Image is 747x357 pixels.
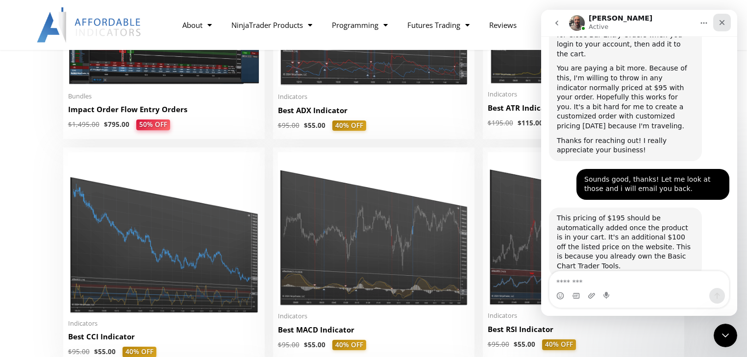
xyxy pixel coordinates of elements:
[278,340,299,349] bdi: 95.00
[68,120,100,129] bdi: 1,495.00
[304,340,325,349] bdi: 55.00
[518,119,543,127] bdi: 115.00
[62,282,70,290] button: Start recording
[104,120,129,129] bdi: 795.00
[304,121,308,130] span: $
[488,119,513,127] bdi: 195.00
[68,104,260,115] h2: Impact Order Flow Entry Orders
[398,14,479,36] a: Futures Trading
[488,311,679,320] span: Indicators
[8,262,188,278] textarea: Message…
[278,325,470,340] a: Best MACD Indicator
[488,152,679,306] img: Best RSI Indicator
[278,105,470,120] a: Best ADX Indicator
[31,282,39,290] button: Gif picker
[488,103,679,118] a: Best ATR Indicator
[68,332,260,342] h2: Best CCI Indicator
[68,92,260,100] span: Bundles
[322,14,398,36] a: Programming
[136,119,170,130] span: 50% OFF
[15,282,23,290] button: Emoji picker
[68,347,90,356] bdi: 95.00
[94,347,98,356] span: $
[35,159,188,190] div: Sounds good, thanks! Let me look at those and i will email you back.
[8,198,188,275] div: Joel says…
[43,165,180,184] div: Sounds good, thanks! Let me look at those and i will email you back.
[278,105,470,116] h2: Best ADX Indicator
[168,278,184,294] button: Send a message…
[278,152,470,306] img: Best MACD Indicator
[304,121,325,130] bdi: 55.00
[94,347,116,356] bdi: 55.00
[68,332,260,347] a: Best CCI Indicator
[541,10,737,316] iframe: Intercom live chat
[332,120,366,131] span: 40% OFF
[16,204,153,262] div: This pricing of $195 should be automatically added once the product is in your cart. It's an addi...
[488,90,679,98] span: Indicators
[278,340,282,349] span: $
[278,121,299,130] bdi: 95.00
[488,324,679,339] a: Best RSI Indicator
[68,347,72,356] span: $
[518,119,522,127] span: $
[8,198,161,267] div: This pricing of $195 should be automatically added once the product is in your cart. It's an addi...
[68,104,260,119] a: Impact Order Flow Entry Orders
[173,14,222,36] a: About
[514,340,535,349] bdi: 55.00
[488,103,679,113] h2: Best ATR Indicator
[47,282,54,290] button: Upload attachment
[68,319,260,328] span: Indicators
[542,339,576,350] span: 40% OFF
[16,126,153,145] div: Thanks for reaching out! I really appreciate your business!
[488,324,679,334] h2: Best RSI Indicator
[37,7,142,43] img: LogoAI | Affordable Indicators – NinjaTrader
[488,119,492,127] span: $
[278,312,470,320] span: Indicators
[68,152,260,313] img: Best CCI Indicator
[714,324,737,347] iframe: Intercom live chat
[278,93,470,101] span: Indicators
[278,121,282,130] span: $
[278,325,470,335] h2: Best MACD Indicator
[332,340,366,351] span: 40% OFF
[173,14,579,36] nav: Menu
[104,120,108,129] span: $
[479,14,526,36] a: Reviews
[222,14,322,36] a: NinjaTrader Products
[68,120,72,129] span: $
[8,159,188,198] div: Kenneth says…
[16,54,153,121] div: You are paying a bit more. Because of this, I'm willing to throw in any indicator normally priced...
[514,340,518,349] span: $
[488,340,492,349] span: $
[488,340,509,349] bdi: 95.00
[304,340,308,349] span: $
